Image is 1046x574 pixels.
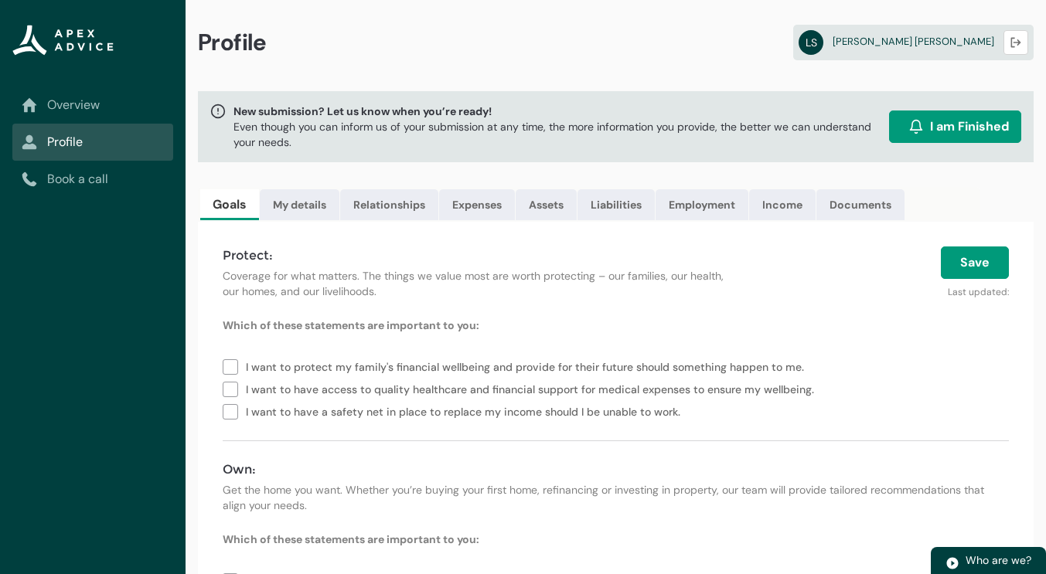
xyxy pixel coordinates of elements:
a: LS[PERSON_NAME] [PERSON_NAME] [793,25,1034,60]
button: Logout [1003,30,1028,55]
span: I want to protect my family's financial wellbeing and provide for their future should something h... [246,355,810,377]
a: Liabilities [578,189,655,220]
p: Get the home you want. Whether you’re buying your first home, refinancing or investing in propert... [223,482,1009,513]
span: I am Finished [930,117,1009,136]
p: Last updated: [759,279,1009,299]
span: I want to have a safety net in place to replace my income should I be unable to work. [246,399,687,422]
span: Profile [198,28,267,57]
a: Book a call [22,170,164,189]
span: New submission? Let us know when you’re ready! [233,104,883,119]
h4: Own: [223,460,1009,479]
a: Overview [22,96,164,114]
p: Even though you can inform us of your submission at any time, the more information you provide, t... [233,119,883,150]
a: Expenses [439,189,515,220]
img: Apex Advice Group [12,25,114,56]
button: Save [941,246,1009,279]
p: Which of these statements are important to you: [223,532,1009,547]
a: Goals [200,189,259,220]
p: Which of these statements are important to you: [223,318,1009,333]
a: Profile [22,133,164,151]
span: I want to have access to quality healthcare and financial support for medical expenses to ensure ... [246,377,820,399]
a: Employment [656,189,748,220]
span: Who are we? [966,553,1031,567]
span: [PERSON_NAME] [PERSON_NAME] [833,35,994,48]
p: Coverage for what matters. The things we value most are worth protecting – our families, our heal... [223,268,741,299]
img: play.svg [945,556,959,570]
a: Documents [816,189,905,220]
button: I am Finished [889,110,1021,143]
a: Assets [516,189,577,220]
a: Income [749,189,816,220]
nav: Sub page [12,87,173,198]
a: My details [260,189,339,220]
h4: Protect: [223,246,741,265]
a: Relationships [340,189,438,220]
img: alarm.svg [908,119,924,134]
abbr: LS [799,30,823,55]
